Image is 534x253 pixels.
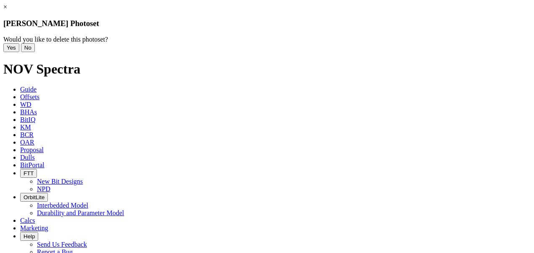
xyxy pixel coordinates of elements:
span: BitIQ [20,116,35,123]
span: Guide [20,86,37,93]
a: Durability and Parameter Model [37,209,124,216]
a: × [3,3,7,11]
span: OAR [20,139,34,146]
span: Proposal [20,146,44,153]
span: BCR [20,131,34,138]
div: Would you like to delete this photoset? [3,36,531,43]
button: Yes [3,43,19,52]
span: FTT [24,170,34,177]
a: Interbedded Model [37,202,88,209]
span: Dulls [20,154,35,161]
span: Marketing [20,224,48,232]
span: KM [20,124,31,131]
a: New Bit Designs [37,178,83,185]
span: WD [20,101,31,108]
h3: [PERSON_NAME] Photoset [3,19,531,28]
span: BHAs [20,108,37,116]
span: BitPortal [20,161,44,169]
span: Calcs [20,217,35,224]
button: No [21,43,35,52]
span: Help [24,233,35,240]
a: NPD [37,185,50,192]
span: OrbitLite [24,194,44,200]
span: Offsets [20,93,39,100]
a: Send Us Feedback [37,241,87,248]
h1: NOV Spectra [3,61,531,77]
